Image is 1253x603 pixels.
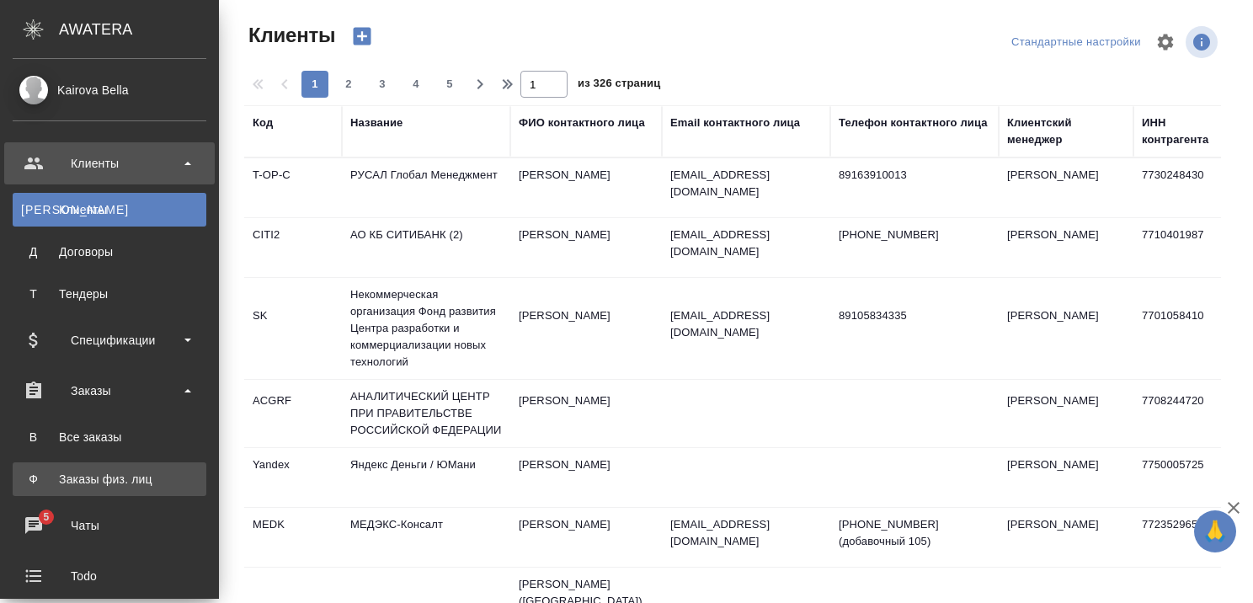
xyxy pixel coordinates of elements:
[33,509,59,526] span: 5
[13,277,206,311] a: ТТендеры
[510,158,662,217] td: [PERSON_NAME]
[510,448,662,507] td: [PERSON_NAME]
[244,384,342,443] td: ACGRF
[342,380,510,447] td: АНАЛИТИЧЕСКИЙ ЦЕНТР ПРИ ПРАВИТЕЛЬСТВЕ РОССИЙСКОЙ ФЕДЕРАЦИИ
[13,563,206,589] div: Todo
[999,158,1133,217] td: [PERSON_NAME]
[839,307,990,324] p: 89105834335
[59,13,219,46] div: AWATERA
[1133,158,1231,217] td: 7730248430
[244,158,342,217] td: T-OP-C
[1133,448,1231,507] td: 7750005725
[342,508,510,567] td: МЕДЭКС-Консалт
[1007,29,1145,56] div: split button
[13,378,206,403] div: Заказы
[510,384,662,443] td: [PERSON_NAME]
[13,81,206,99] div: Kairova Bella
[21,471,198,488] div: Заказы физ. лиц
[578,73,660,98] span: из 326 страниц
[253,115,273,131] div: Код
[244,448,342,507] td: Yandex
[342,22,382,51] button: Создать
[839,115,988,131] div: Телефон контактного лица
[436,76,463,93] span: 5
[342,158,510,217] td: РУСАЛ Глобал Менеджмент
[1201,514,1229,549] span: 🙏
[839,167,990,184] p: 89163910013
[1133,384,1231,443] td: 7708244720
[4,555,215,597] a: Todo
[369,71,396,98] button: 3
[999,384,1133,443] td: [PERSON_NAME]
[244,218,342,277] td: CITI2
[1133,218,1231,277] td: 7710401987
[244,299,342,358] td: SK
[1133,508,1231,567] td: 7723529656
[670,115,800,131] div: Email контактного лица
[999,448,1133,507] td: [PERSON_NAME]
[839,516,990,550] p: [PHONE_NUMBER] (добавочный 105)
[244,508,342,567] td: MEDK
[335,76,362,93] span: 2
[369,76,396,93] span: 3
[999,508,1133,567] td: [PERSON_NAME]
[21,243,198,260] div: Договоры
[436,71,463,98] button: 5
[342,218,510,277] td: АО КБ СИТИБАНК (2)
[13,420,206,454] a: ВВсе заказы
[21,429,198,446] div: Все заказы
[1194,510,1236,552] button: 🙏
[13,462,206,496] a: ФЗаказы физ. лиц
[999,299,1133,358] td: [PERSON_NAME]
[510,218,662,277] td: [PERSON_NAME]
[510,299,662,358] td: [PERSON_NAME]
[335,71,362,98] button: 2
[13,328,206,353] div: Спецификации
[244,22,335,49] span: Клиенты
[21,285,198,302] div: Тендеры
[1133,299,1231,358] td: 7701058410
[1145,22,1186,62] span: Настроить таблицу
[13,151,206,176] div: Клиенты
[839,227,990,243] p: [PHONE_NUMBER]
[13,235,206,269] a: ДДоговоры
[670,307,822,341] p: [EMAIL_ADDRESS][DOMAIN_NAME]
[510,508,662,567] td: [PERSON_NAME]
[1007,115,1125,148] div: Клиентский менеджер
[13,513,206,538] div: Чаты
[403,76,429,93] span: 4
[670,227,822,260] p: [EMAIL_ADDRESS][DOMAIN_NAME]
[1186,26,1221,58] span: Посмотреть информацию
[13,193,206,227] a: [PERSON_NAME]Клиенты
[403,71,429,98] button: 4
[21,201,198,218] div: Клиенты
[342,278,510,379] td: Некоммерческая организация Фонд развития Центра разработки и коммерциализации новых технологий
[342,448,510,507] td: Яндекс Деньги / ЮМани
[4,504,215,547] a: 5Чаты
[670,167,822,200] p: [EMAIL_ADDRESS][DOMAIN_NAME]
[1142,115,1223,148] div: ИНН контрагента
[519,115,645,131] div: ФИО контактного лица
[350,115,403,131] div: Название
[670,516,822,550] p: [EMAIL_ADDRESS][DOMAIN_NAME]
[999,218,1133,277] td: [PERSON_NAME]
